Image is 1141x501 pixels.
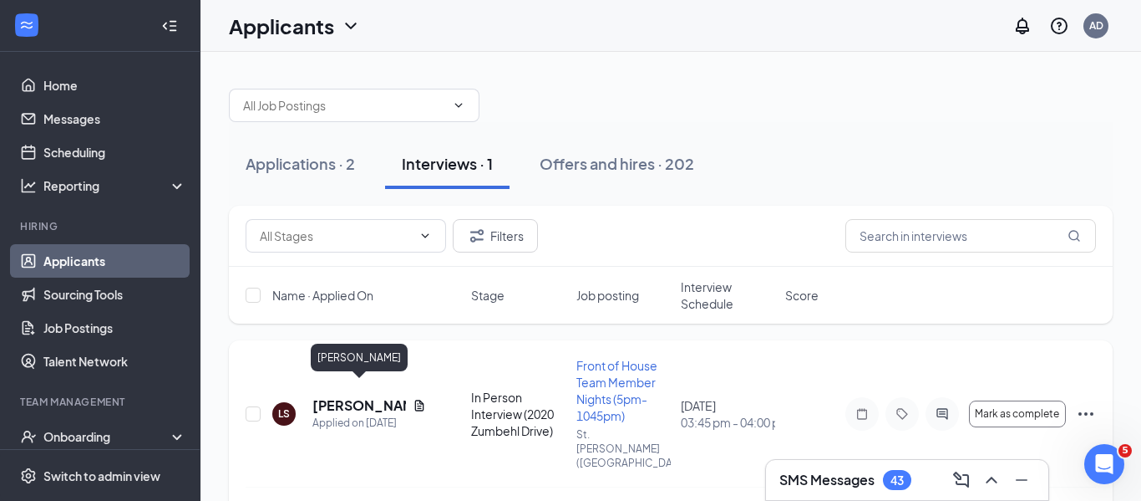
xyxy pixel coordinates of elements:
h5: [PERSON_NAME] [312,396,406,415]
svg: ComposeMessage [951,470,971,490]
svg: ActiveChat [932,407,952,421]
button: ComposeMessage [948,467,975,493]
div: Applied on [DATE] [312,415,426,432]
svg: ChevronDown [452,99,465,112]
div: Hiring [20,219,183,233]
div: Switch to admin view [43,468,160,484]
div: [DATE] [681,397,775,431]
span: Mark as complete [975,408,1059,420]
button: Minimize [1008,467,1035,493]
div: Onboarding [43,428,172,445]
svg: WorkstreamLogo [18,17,35,33]
svg: Notifications [1012,16,1032,36]
a: Talent Network [43,345,186,378]
a: Messages [43,102,186,135]
a: Applicants [43,244,186,278]
div: Offers and hires · 202 [540,153,694,174]
h1: Applicants [229,12,334,40]
h3: SMS Messages [779,471,875,489]
div: 43 [890,473,904,488]
a: Job Postings [43,311,186,345]
div: Interviews · 1 [402,153,493,174]
span: Name · Applied On [272,287,373,304]
svg: Filter [467,226,487,246]
div: AD [1089,18,1103,33]
span: 5 [1118,444,1132,458]
input: All Stages [260,227,412,245]
span: Front of House Team Member Nights (5pm-1045pm) [576,358,657,423]
svg: ChevronDown [418,229,432,243]
svg: Minimize [1012,470,1032,490]
svg: ChevronUp [981,470,1002,490]
svg: Document [413,399,426,412]
svg: Analysis [20,177,37,194]
a: Scheduling [43,135,186,169]
svg: Tag [892,407,912,421]
svg: ChevronDown [341,16,361,36]
div: Reporting [43,177,187,194]
svg: Note [852,407,872,421]
span: Job posting [576,287,639,304]
svg: Settings [20,468,37,484]
div: Applications · 2 [246,153,355,174]
svg: QuestionInfo [1049,16,1069,36]
button: Filter Filters [453,219,538,253]
input: All Job Postings [243,96,445,115]
div: In Person Interview (2020 Zumbehl Drive) [471,389,565,439]
div: [PERSON_NAME] [311,344,408,371]
input: Search in interviews [845,219,1096,253]
span: Score [785,287,819,304]
p: St. [PERSON_NAME] ([GEOGRAPHIC_DATA]) [576,427,671,470]
span: Interview Schedule [681,279,775,312]
div: Team Management [20,395,183,409]
svg: Ellipses [1076,404,1096,424]
span: 03:45 pm - 04:00 pm [681,414,775,431]
iframe: Intercom live chat [1084,444,1124,484]
button: Mark as complete [969,401,1066,427]
div: LS [278,406,290,421]
button: ChevronUp [978,467,1005,493]
a: Home [43,69,186,102]
span: Stage [471,287,505,304]
svg: MagnifyingGlass [1067,229,1081,243]
svg: Collapse [161,18,178,34]
a: Sourcing Tools [43,278,186,311]
svg: UserCheck [20,428,37,445]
